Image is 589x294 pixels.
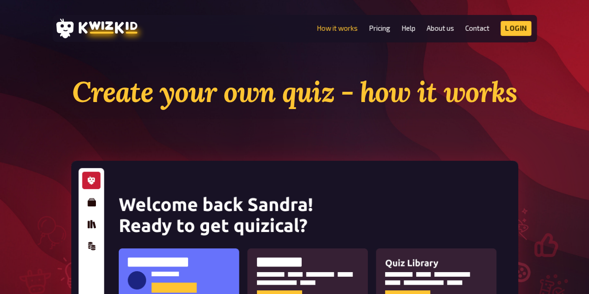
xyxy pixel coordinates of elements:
a: About us [427,24,454,32]
h1: Create your own quiz - how it works [71,75,518,109]
a: Contact [465,24,489,32]
a: Pricing [369,24,390,32]
a: Login [501,21,531,36]
a: How it works [317,24,358,32]
a: Help [401,24,415,32]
